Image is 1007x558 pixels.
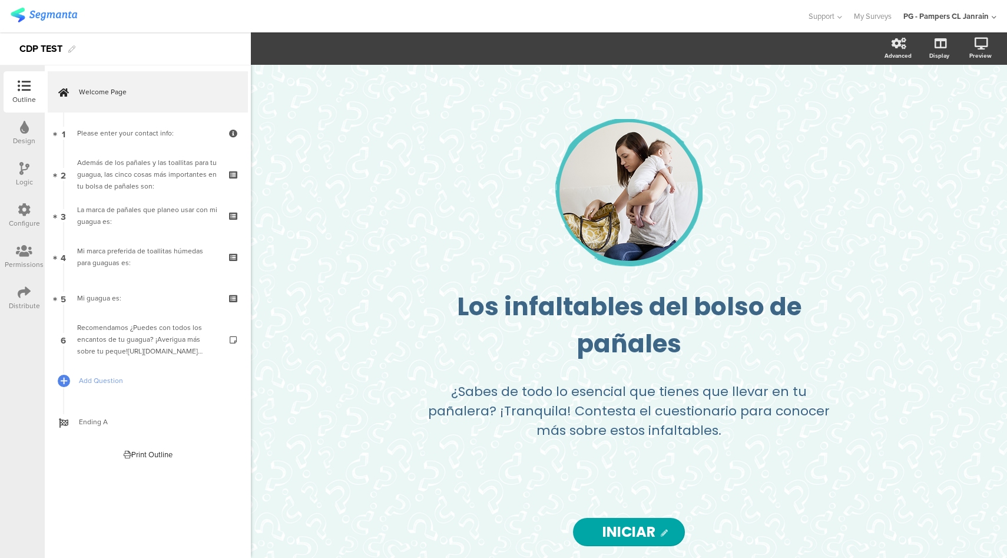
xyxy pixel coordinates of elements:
a: Welcome Page [48,71,248,113]
div: Distribute [9,301,40,311]
span: 1 [62,127,65,140]
div: CDP TEST [19,39,62,58]
img: segmanta logo [11,8,77,22]
div: Mi guagua es: [77,292,218,304]
div: Design [13,136,35,146]
span: Support [809,11,834,22]
span: 5 [61,292,66,305]
a: 5 Mi guagua es: [48,278,248,319]
div: Outline [12,94,36,105]
div: Mi marca preferida de toallitas húmedas para guaguas es: [77,245,218,269]
div: Print Outline [124,449,173,460]
span: 4 [61,250,66,263]
span: 6 [61,333,66,346]
span: Add Question [79,375,230,387]
div: Preview [969,51,992,60]
a: 3 La marca de pañales que planeo usar con mi guagua es: [48,195,248,236]
div: Configure [9,218,40,229]
a: 6 Recomendamos ¿Puedes con todos los encantos de tu guagua? ¡Averigua más sobre tu peque![URL][DO... [48,319,248,360]
span: 2 [61,168,66,181]
p: ¿Sabes de todo lo esencial que tienes que llevar en tu pañalera? ¡Tranquila! Contesta el cuestion... [423,382,835,440]
span: Ending A [79,416,230,428]
div: PG - Pampers CL Janrain [903,11,989,22]
div: Permissions [5,259,44,270]
div: Advanced [885,51,912,60]
div: Display [929,51,949,60]
input: Start [573,518,685,546]
div: La marca de pañales que planeo usar con mi guagua es: [77,204,218,227]
a: 1 Please enter your contact info: [48,113,248,154]
a: 2 Además de los pañales y las toallitas para tu guagua, las cinco cosas más importantes en tu bol... [48,154,248,195]
div: Además de los pañales y las toallitas para tu guagua, las cinco cosas más importantes en tu bolsa... [77,157,218,192]
span: Welcome Page [79,86,230,98]
a: Ending A [48,401,248,443]
p: Los infaltables del bolso de pañales [411,288,847,362]
div: Logic [16,177,33,187]
a: 4 Mi marca preferida de toallitas húmedas para guaguas es: [48,236,248,278]
div: Please enter your contact info: [77,127,218,139]
span: 3 [61,209,66,222]
div: Recomendamos ¿Puedes con todos los encantos de tu guagua? ¡Averigua más sobre tu peque!https://ww... [77,322,218,357]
